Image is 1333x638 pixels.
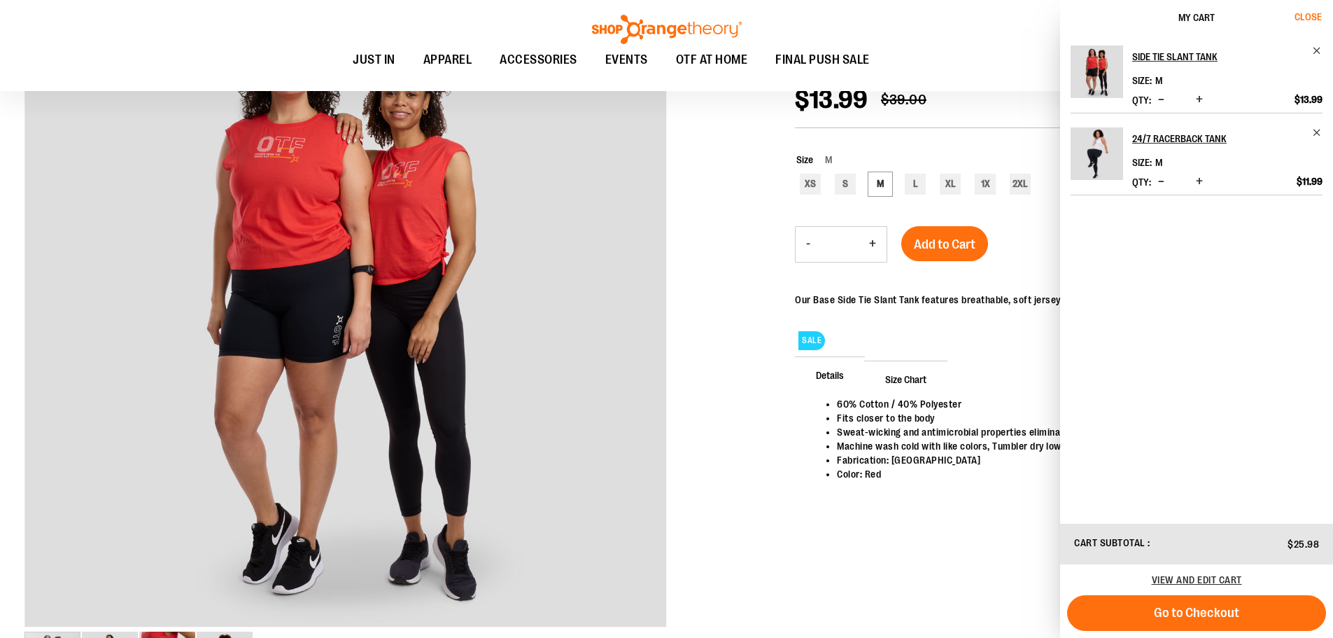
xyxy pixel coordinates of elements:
span: Close [1295,11,1322,22]
a: APPAREL [409,44,486,76]
button: Go to Checkout [1067,595,1326,631]
a: 24/7 Racerback Tank [1071,127,1123,189]
span: Go to Checkout [1154,605,1239,620]
div: L [905,174,926,195]
label: Qty [1132,176,1151,188]
span: EVENTS [605,44,648,76]
div: 2XL [1010,174,1031,195]
li: Fabrication: [GEOGRAPHIC_DATA] [837,453,1295,467]
span: ACCESSORIES [500,44,577,76]
button: Decrease product quantity [796,227,821,262]
span: Size Chart [864,361,947,397]
div: 1X [975,174,996,195]
button: Increase product quantity [859,227,887,262]
span: $25.98 [1288,539,1319,550]
div: Our Base Side Tie Slant Tank features breathable, soft jersey fabric ideal for everyday wear. [795,293,1195,307]
a: Side Tie Slant Tank [1132,46,1323,68]
h2: Side Tie Slant Tank [1132,46,1304,68]
span: FINAL PUSH SALE [775,44,870,76]
button: Decrease product quantity [1155,175,1168,189]
span: Cart Subtotal [1074,537,1145,548]
span: M [1155,75,1162,86]
a: OTF AT HOME [662,44,762,76]
li: Product [1071,113,1323,195]
a: EVENTS [591,44,662,76]
div: XS [800,174,821,195]
button: Increase product quantity [1192,175,1206,189]
li: Color: Red [837,467,1295,481]
img: Side Tie Slant Tank [1071,46,1123,98]
input: Product quantity [821,228,859,261]
dt: Size [1132,157,1152,168]
img: Shop Orangetheory [590,15,744,44]
div: M [870,174,891,195]
span: Size [796,154,813,165]
button: Add to Cart [901,226,988,261]
li: Fits closer to the body [837,411,1295,425]
span: $13.99 [795,85,867,114]
div: S [835,174,856,195]
button: Increase product quantity [1192,93,1206,107]
span: $39.00 [881,92,926,108]
span: APPAREL [423,44,472,76]
a: ACCESSORIES [486,44,591,76]
li: Sweat-wicking and antimicrobial properties eliminate odor and stickiness [837,425,1295,439]
div: XL [940,174,961,195]
img: 24/7 Racerback Tank [1071,127,1123,180]
a: JUST IN [339,44,409,76]
span: Details [795,356,865,393]
span: JUST IN [353,44,395,76]
span: OTF AT HOME [676,44,748,76]
a: Side Tie Slant Tank [1071,46,1123,107]
label: Qty [1132,95,1151,106]
h2: 24/7 Racerback Tank [1132,127,1304,150]
a: Remove item [1312,127,1323,138]
li: Machine wash cold with like colors, Tumbler dry low, Do not iron and Do not bleach [837,439,1295,453]
span: M [1155,157,1162,168]
dt: Size [1132,75,1152,86]
span: SALE [798,331,825,350]
a: 24/7 Racerback Tank [1132,127,1323,150]
li: 60% Cotton / 40% Polyester [837,397,1295,411]
a: View and edit cart [1152,574,1242,585]
span: $13.99 [1295,93,1323,106]
button: Decrease product quantity [1155,93,1168,107]
a: FINAL PUSH SALE [761,44,884,76]
span: M [813,154,832,165]
span: Add to Cart [914,237,975,252]
li: Product [1071,46,1323,113]
a: Remove item [1312,46,1323,56]
span: My Cart [1178,12,1215,23]
span: $11.99 [1297,175,1323,188]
